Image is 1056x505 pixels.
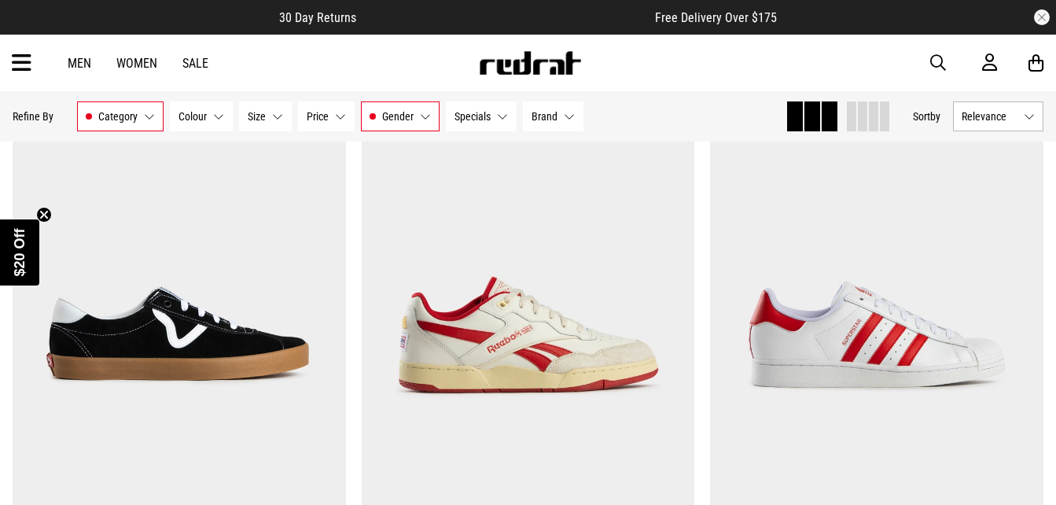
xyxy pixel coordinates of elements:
[12,228,28,276] span: $20 Off
[239,101,292,131] button: Size
[532,110,557,123] span: Brand
[953,101,1043,131] button: Relevance
[178,110,207,123] span: Colour
[962,110,1017,123] span: Relevance
[454,110,491,123] span: Specials
[361,101,440,131] button: Gender
[248,110,266,123] span: Size
[68,56,91,71] a: Men
[98,110,138,123] span: Category
[478,51,582,75] img: Redrat logo
[913,107,940,126] button: Sortby
[116,56,157,71] a: Women
[382,110,414,123] span: Gender
[36,207,52,223] button: Close teaser
[655,10,777,25] span: Free Delivery Over $175
[298,101,355,131] button: Price
[523,101,583,131] button: Brand
[77,101,164,131] button: Category
[388,9,624,25] iframe: Customer reviews powered by Trustpilot
[930,110,940,123] span: by
[446,101,517,131] button: Specials
[182,56,208,71] a: Sale
[170,101,233,131] button: Colour
[307,110,329,123] span: Price
[279,10,356,25] span: 30 Day Returns
[13,110,53,123] p: Refine By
